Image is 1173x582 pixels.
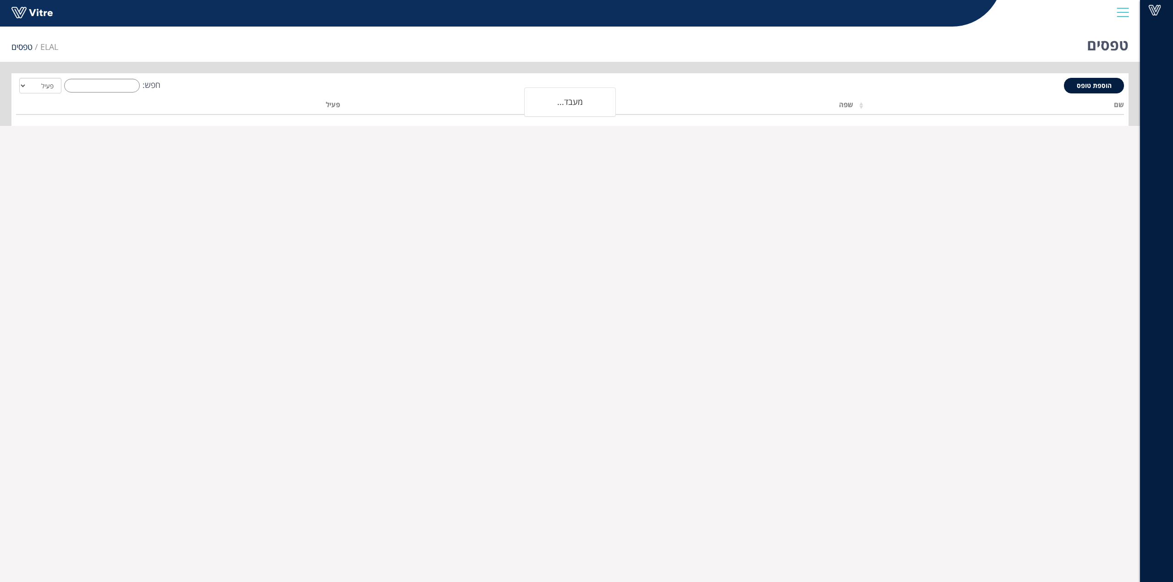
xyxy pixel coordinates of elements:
li: טפסים [11,41,40,53]
label: חפש: [61,79,160,92]
input: חפש: [64,79,140,92]
span: הוספת טופס [1077,81,1112,90]
h1: טפסים [1087,23,1129,62]
th: שפה [614,98,857,115]
div: מעבד... [524,87,616,117]
th: חברה [344,98,614,115]
th: פעיל [99,98,344,115]
th: שם [857,98,1124,115]
span: 89 [40,41,58,52]
a: הוספת טופס [1064,78,1124,93]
